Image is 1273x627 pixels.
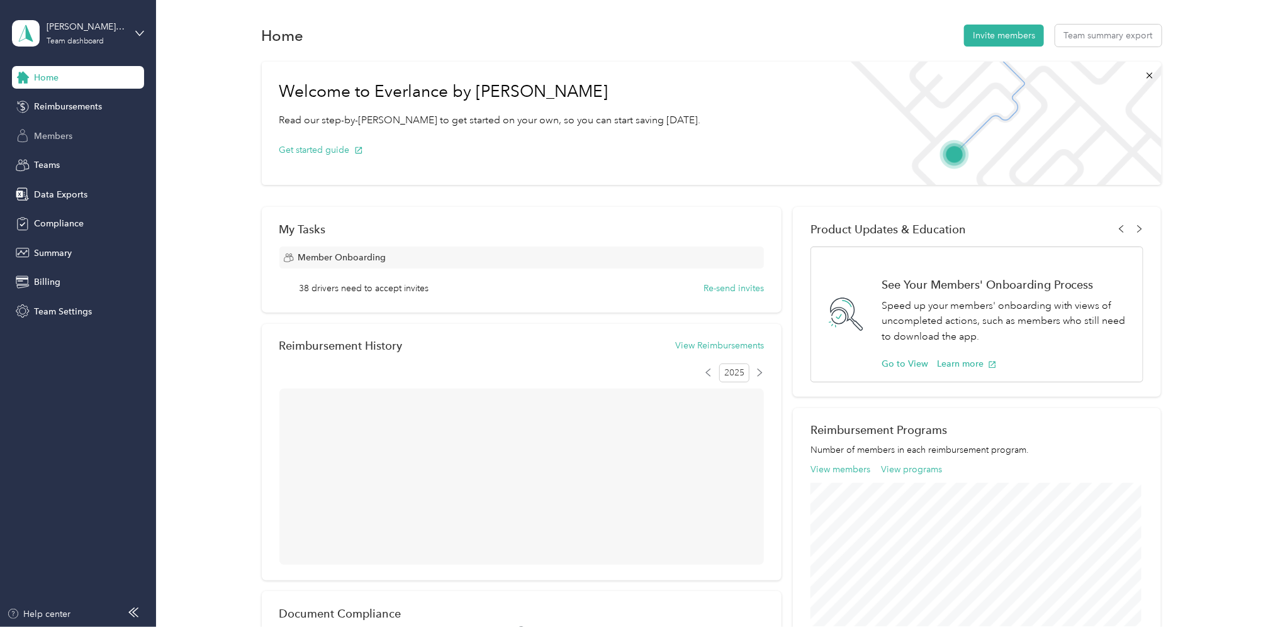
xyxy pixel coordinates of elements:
button: Go to View [882,357,928,370]
h2: Reimbursement Programs [810,423,1144,436]
span: 38 drivers need to accept invites [299,282,429,295]
button: Help center [7,608,71,621]
span: Teams [34,158,60,172]
span: Billing [34,275,60,289]
button: Re-send invites [704,282,764,295]
p: Read our step-by-[PERSON_NAME] to get started on your own, so you can start saving [DATE]. [279,113,701,128]
div: My Tasks [279,223,765,236]
button: View Reimbursements [675,339,764,352]
button: View members [810,463,870,476]
span: Home [34,71,59,84]
iframe: Everlance-gr Chat Button Frame [1203,557,1273,627]
h1: Home [262,29,304,42]
img: Welcome to everlance [838,62,1161,185]
div: Team dashboard [47,38,104,45]
div: [PERSON_NAME] [GEOGRAPHIC_DATA] [47,20,125,33]
span: Team Settings [34,305,92,318]
span: Members [34,130,72,143]
span: Data Exports [34,188,87,201]
h1: Welcome to Everlance by [PERSON_NAME] [279,82,701,102]
span: 2025 [719,363,749,382]
h2: Document Compliance [279,607,401,620]
button: Invite members [964,25,1044,47]
span: Product Updates & Education [810,223,966,236]
button: Get started guide [279,143,363,157]
p: Number of members in each reimbursement program. [810,443,1144,457]
p: Speed up your members' onboarding with views of uncompleted actions, such as members who still ne... [882,298,1130,345]
span: Summary [34,247,72,260]
button: Learn more [937,357,997,370]
button: View programs [881,463,942,476]
span: Reimbursements [34,100,102,113]
h2: Reimbursement History [279,339,403,352]
span: Member Onboarding [298,251,386,264]
h1: See Your Members' Onboarding Process [882,278,1130,291]
button: Team summary export [1055,25,1162,47]
span: Compliance [34,217,84,230]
